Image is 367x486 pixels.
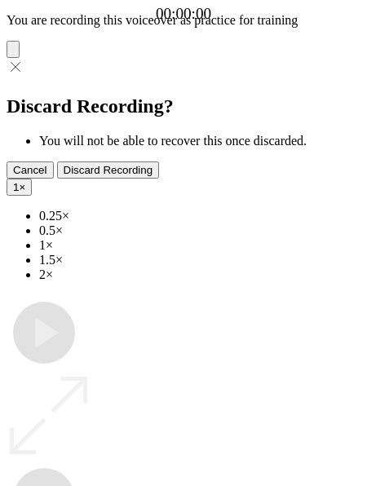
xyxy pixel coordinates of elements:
button: Discard Recording [57,161,160,179]
li: 0.5× [39,223,360,238]
button: 1× [7,179,32,196]
li: You will not be able to recover this once discarded. [39,134,360,148]
li: 1× [39,238,360,253]
button: Cancel [7,161,54,179]
li: 2× [39,267,360,282]
li: 1.5× [39,253,360,267]
a: 00:00:00 [156,5,211,23]
p: You are recording this voiceover as practice for training [7,13,360,28]
h2: Discard Recording? [7,95,360,117]
li: 0.25× [39,209,360,223]
span: 1 [13,181,19,193]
